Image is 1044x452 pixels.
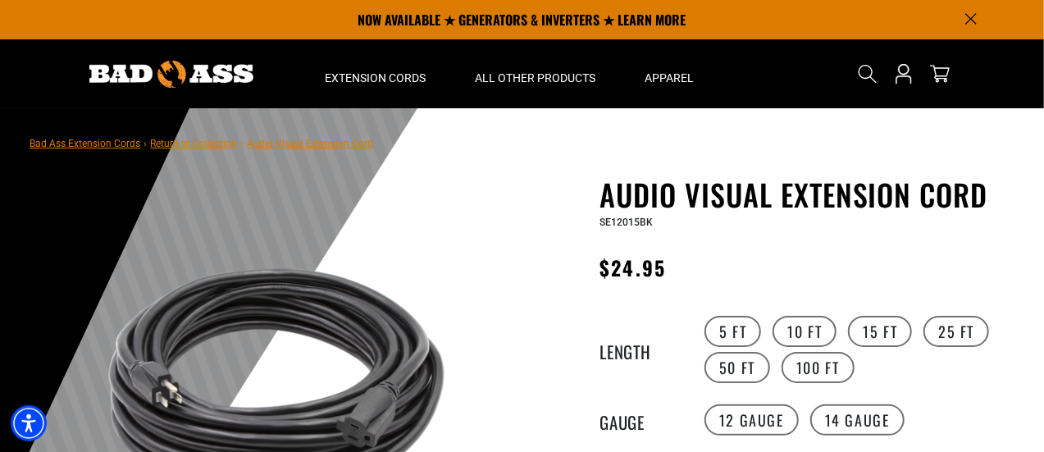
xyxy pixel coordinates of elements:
nav: breadcrumbs [30,133,374,153]
label: 10 FT [773,316,837,347]
span: Audio Visual Extension Cord [248,138,374,149]
summary: Search [855,61,881,87]
label: 100 FT [782,352,855,383]
label: 50 FT [704,352,770,383]
label: 25 FT [923,316,989,347]
a: Open this option [891,39,917,108]
label: 12 Gauge [704,404,799,436]
div: Accessibility Menu [11,405,47,441]
summary: All Other Products [451,39,621,108]
label: 14 Gauge [810,404,905,436]
a: Return to Collection [151,138,238,149]
span: Extension Cords [326,71,426,85]
summary: Extension Cords [301,39,451,108]
span: $24.95 [600,253,666,282]
span: › [144,138,148,149]
a: cart [927,64,953,84]
label: 5 FT [704,316,761,347]
summary: Apparel [621,39,719,108]
img: Bad Ass Extension Cords [89,61,253,88]
h1: Audio Visual Extension Cord [600,177,1002,212]
span: › [241,138,244,149]
span: Apparel [645,71,695,85]
legend: Length [600,339,682,360]
legend: Gauge [600,409,682,431]
label: 15 FT [848,316,912,347]
span: All Other Products [476,71,596,85]
a: Bad Ass Extension Cords [30,138,141,149]
span: SE12015BK [600,217,654,228]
